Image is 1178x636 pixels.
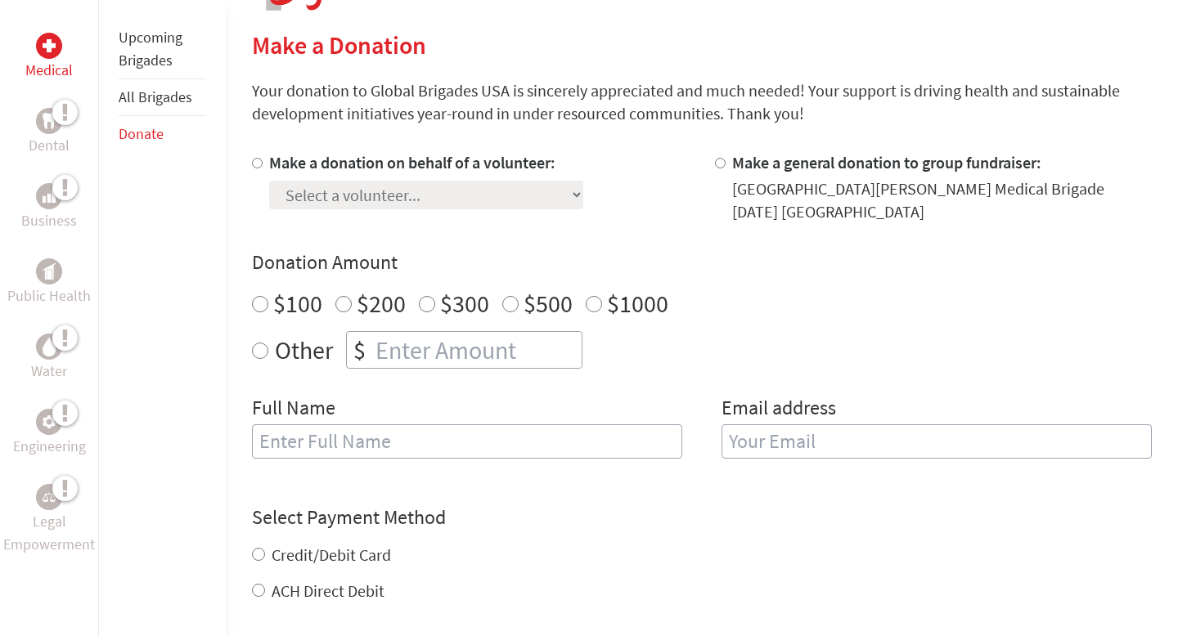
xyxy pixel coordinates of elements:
p: Public Health [7,284,91,307]
a: All Brigades [119,87,192,106]
label: ACH Direct Debit [272,580,384,601]
img: Legal Empowerment [43,492,56,502]
input: Enter Full Name [252,424,682,459]
label: Email address [722,395,836,424]
a: Legal EmpowermentLegal Empowerment [3,484,95,556]
h4: Donation Amount [252,249,1152,275]
li: All Brigades [119,79,206,116]
p: Your donation to Global Brigades USA is sincerely appreciated and much needed! Your support is dr... [252,79,1152,125]
h2: Make a Donation [252,30,1152,60]
img: Dental [43,113,56,128]
p: Business [21,209,77,232]
a: Donate [119,124,164,143]
a: MedicalMedical [25,33,73,82]
p: Dental [29,134,70,157]
label: $200 [357,288,406,319]
a: BusinessBusiness [21,183,77,232]
input: Enter Amount [372,332,582,368]
img: Public Health [43,263,56,280]
a: EngineeringEngineering [13,409,86,458]
div: [GEOGRAPHIC_DATA][PERSON_NAME] Medical Brigade [DATE] [GEOGRAPHIC_DATA] [732,177,1152,223]
label: Credit/Debit Card [272,544,391,565]
li: Donate [119,116,206,152]
a: DentalDental [29,108,70,157]
label: Make a general donation to group fundraiser: [732,152,1041,172]
img: Business [43,190,56,203]
label: Other [275,331,333,369]
a: Upcoming Brigades [119,28,182,69]
img: Engineering [43,415,56,428]
label: Full Name [252,395,335,424]
div: $ [347,332,372,368]
label: Make a donation on behalf of a volunteer: [269,152,555,172]
p: Legal Empowerment [3,510,95,556]
div: Dental [36,108,62,134]
label: $500 [524,288,573,319]
a: WaterWater [31,334,67,383]
label: $1000 [607,288,668,319]
p: Engineering [13,435,86,458]
p: Medical [25,59,73,82]
label: $100 [273,288,322,319]
div: Medical [36,33,62,59]
img: Water [43,337,56,356]
a: Public HealthPublic Health [7,258,91,307]
div: Business [36,183,62,209]
div: Engineering [36,409,62,435]
li: Upcoming Brigades [119,20,206,79]
label: $300 [440,288,489,319]
p: Water [31,360,67,383]
div: Legal Empowerment [36,484,62,510]
input: Your Email [722,424,1152,459]
h4: Select Payment Method [252,504,1152,531]
div: Water [36,334,62,360]
div: Public Health [36,258,62,284]
img: Medical [43,39,56,52]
